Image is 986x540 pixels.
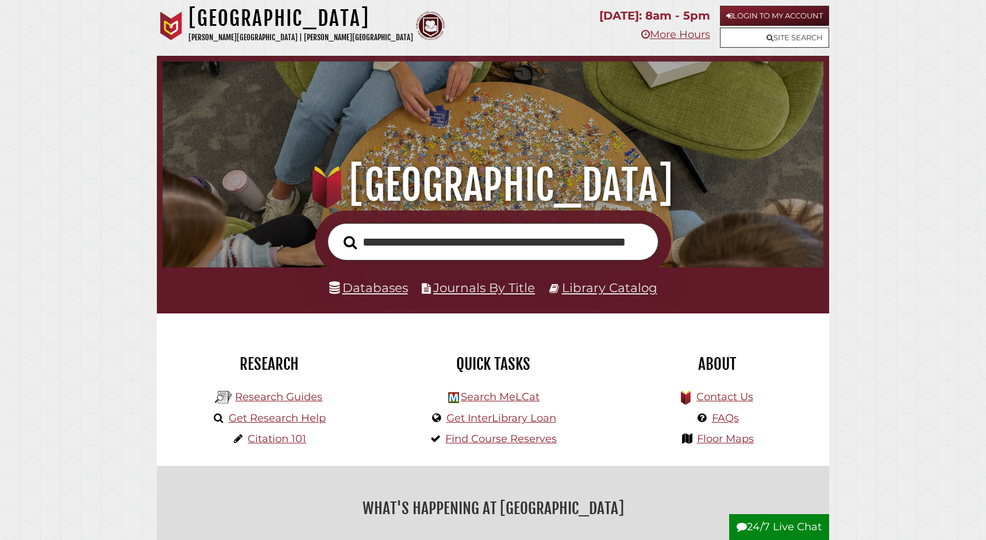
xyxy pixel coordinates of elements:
[248,432,306,445] a: Citation 101
[433,280,535,295] a: Journals By Title
[562,280,657,295] a: Library Catalog
[641,28,710,41] a: More Hours
[188,31,413,44] p: [PERSON_NAME][GEOGRAPHIC_DATA] | [PERSON_NAME][GEOGRAPHIC_DATA]
[416,12,445,40] img: Calvin Theological Seminary
[461,390,540,403] a: Search MeLCat
[157,12,186,40] img: Calvin University
[446,412,556,424] a: Get InterLibrary Loan
[614,354,821,374] h2: About
[599,6,710,26] p: [DATE]: 8am - 5pm
[215,389,232,406] img: Hekman Library Logo
[712,412,739,424] a: FAQs
[445,432,557,445] a: Find Course Reserves
[697,432,754,445] a: Floor Maps
[188,6,413,31] h1: [GEOGRAPHIC_DATA]
[344,235,357,250] i: Search
[165,354,372,374] h2: Research
[720,28,829,48] a: Site Search
[696,390,753,403] a: Contact Us
[720,6,829,26] a: Login to My Account
[329,280,408,295] a: Databases
[448,392,459,403] img: Hekman Library Logo
[235,390,322,403] a: Research Guides
[390,354,596,374] h2: Quick Tasks
[178,160,809,210] h1: [GEOGRAPHIC_DATA]
[165,495,821,522] h2: What's Happening at [GEOGRAPHIC_DATA]
[338,232,363,253] button: Search
[229,412,326,424] a: Get Research Help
